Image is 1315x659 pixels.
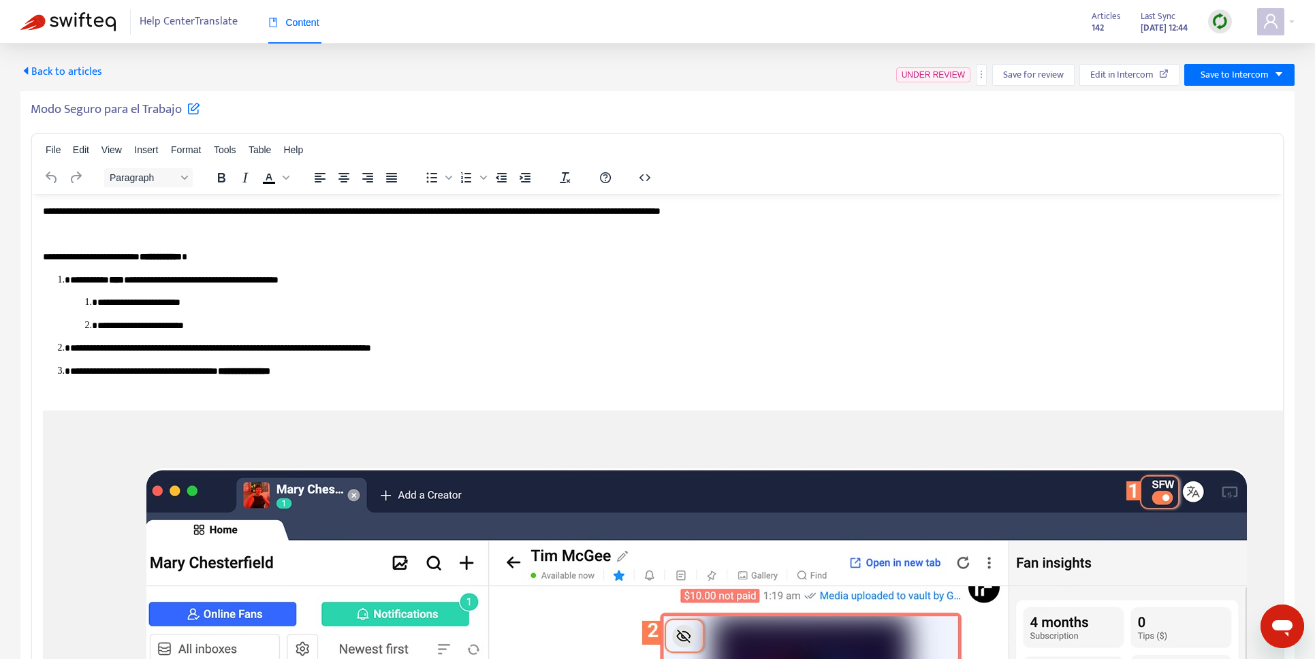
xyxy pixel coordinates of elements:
button: Save for review [992,64,1075,86]
span: Tools [214,144,236,155]
span: Articles [1092,9,1120,24]
button: Clear formatting [554,168,577,187]
div: Numbered list [455,168,489,187]
span: View [101,144,122,155]
button: Align center [332,168,355,187]
span: user [1263,13,1279,29]
button: Justify [380,168,403,187]
span: Edit [73,144,89,155]
button: Undo [40,168,63,187]
div: Text color Black [257,168,291,187]
button: Increase indent [513,168,537,187]
span: Edit in Intercom [1090,67,1154,82]
strong: 142 [1092,20,1104,35]
img: sync.dc5367851b00ba804db3.png [1211,13,1229,30]
span: book [268,18,278,27]
span: Insert [134,144,158,155]
h5: Modo Seguro para el Trabajo [31,101,200,118]
button: Help [594,168,617,187]
span: Last Sync [1141,9,1175,24]
span: Content [268,17,319,28]
span: Paragraph [110,172,176,183]
span: caret-left [20,65,31,76]
button: Save to Intercomcaret-down [1184,64,1295,86]
div: Bullet list [420,168,454,187]
button: Bold [210,168,233,187]
button: Align left [308,168,332,187]
button: Redo [64,168,87,187]
span: Help [283,144,303,155]
span: Table [249,144,271,155]
span: Back to articles [20,63,102,81]
span: caret-down [1274,69,1284,79]
button: Italic [234,168,257,187]
strong: [DATE] 12:44 [1141,20,1188,35]
span: Help Center Translate [140,9,238,35]
span: more [977,69,986,79]
span: File [46,144,61,155]
img: Swifteq [20,12,116,31]
button: Align right [356,168,379,187]
iframe: Rich Text Area [32,194,1283,659]
span: Save to Intercom [1201,67,1269,82]
button: more [976,64,987,86]
span: UNDER REVIEW [902,70,965,80]
button: Decrease indent [490,168,513,187]
span: Save for review [1003,67,1064,82]
iframe: Button to launch messaging window [1261,605,1304,648]
button: Edit in Intercom [1079,64,1179,86]
button: Block Paragraph [104,168,193,187]
span: Format [171,144,201,155]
